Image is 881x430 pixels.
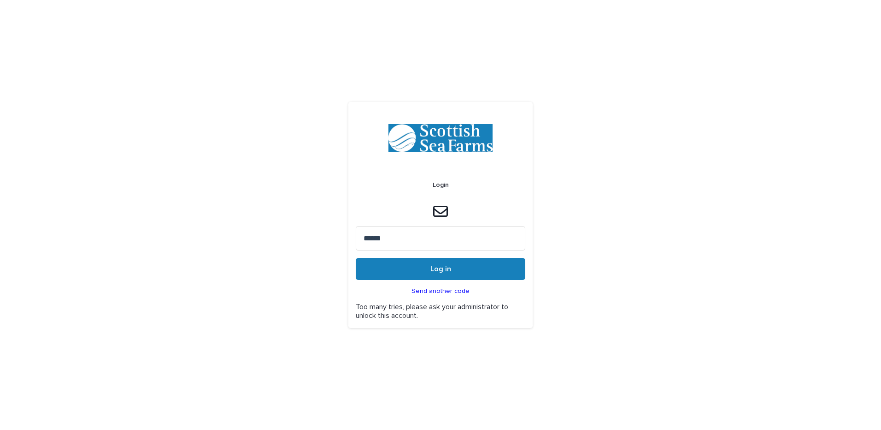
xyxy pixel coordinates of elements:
[430,265,451,273] span: Log in
[356,258,525,280] button: Log in
[388,124,492,152] img: bPIBxiqnSb2ggTQWdOVV
[411,287,470,295] p: Send another code
[356,303,525,320] p: Too many tries, please ask your administrator to unlock this account.
[433,181,449,189] h2: Login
